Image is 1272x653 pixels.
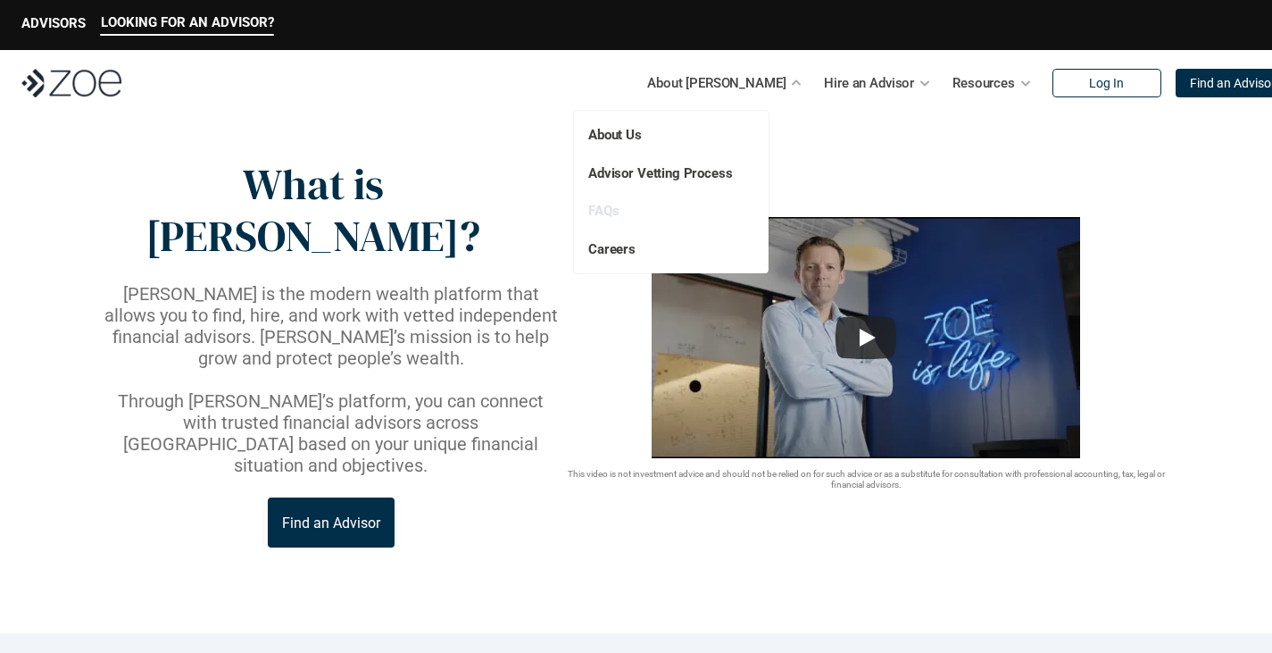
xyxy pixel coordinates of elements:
a: Log In [1052,69,1161,97]
p: Resources [952,70,1015,96]
a: FAQs [588,203,619,219]
p: ADVISORS [21,15,86,31]
a: Advisor Vetting Process [588,165,733,181]
a: About Us [588,127,642,143]
img: sddefault.webp [652,217,1080,458]
p: Through [PERSON_NAME]’s platform, you can connect with trusted financial advisors across [GEOGRAP... [101,390,561,476]
p: What is [PERSON_NAME]? [101,159,525,262]
a: Careers [588,241,636,257]
button: Play [836,316,896,359]
p: [PERSON_NAME] is the modern wealth platform that allows you to find, hire, and work with vetted i... [101,283,561,369]
p: Log In [1089,76,1124,91]
p: Hire an Advisor [824,70,914,96]
p: About [PERSON_NAME] [647,70,786,96]
a: Find an Advisor [268,498,395,548]
p: Find an Advisor [282,515,380,532]
p: LOOKING FOR AN ADVISOR? [101,14,274,30]
p: This video is not investment advice and should not be relied on for such advice or as a substitut... [561,469,1172,490]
